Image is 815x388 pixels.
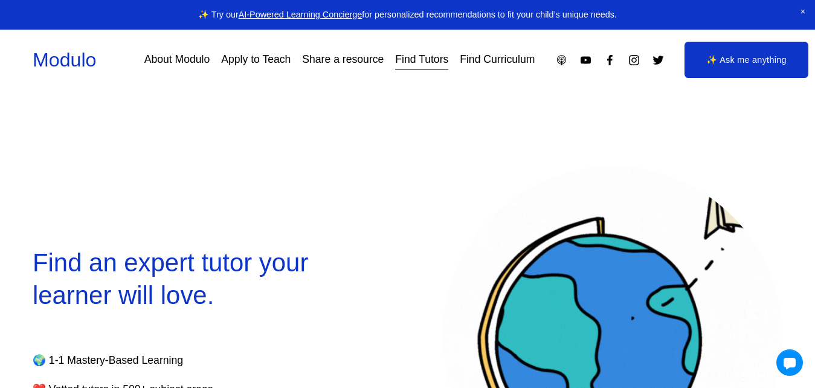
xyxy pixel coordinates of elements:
a: ✨ Ask me anything [685,42,808,78]
a: Instagram [628,54,640,66]
a: Apple Podcasts [555,54,568,66]
a: YouTube [579,54,592,66]
a: Twitter [652,54,665,66]
a: AI-Powered Learning Concierge [239,10,362,19]
a: Share a resource [302,50,384,71]
a: Find Curriculum [460,50,535,71]
a: About Modulo [144,50,210,71]
h2: Find an expert tutor your learner will love. [33,247,373,313]
a: Modulo [33,49,97,71]
a: Apply to Teach [221,50,291,71]
a: Find Tutors [395,50,448,71]
p: 🌍 1-1 Mastery-Based Learning [33,351,341,370]
a: Facebook [604,54,616,66]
